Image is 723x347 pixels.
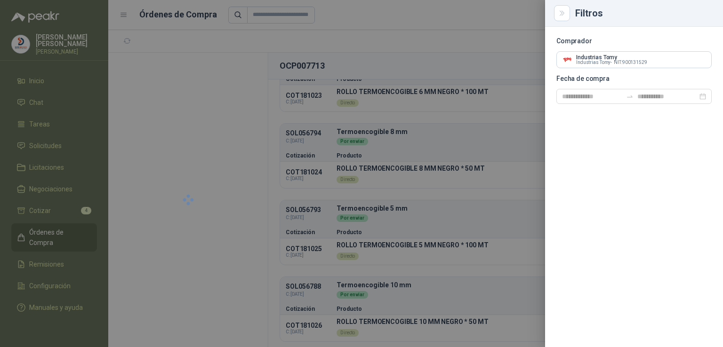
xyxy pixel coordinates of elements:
[556,38,712,44] p: Comprador
[556,8,568,19] button: Close
[626,93,634,100] span: to
[575,8,712,18] div: Filtros
[626,93,634,100] span: swap-right
[556,76,712,81] p: Fecha de compra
